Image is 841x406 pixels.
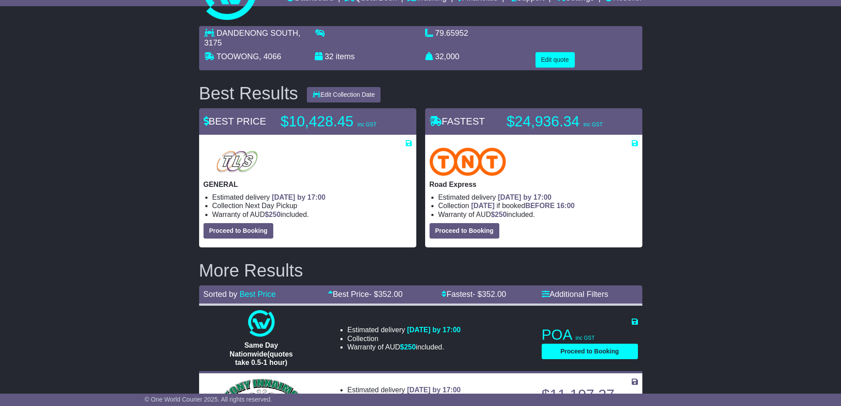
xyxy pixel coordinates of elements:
img: Tony Innaimo Transport: General [223,379,300,405]
li: Estimated delivery [347,326,461,334]
li: Estimated delivery [212,193,412,201]
a: Best Price [240,290,276,299]
span: , 3175 [204,29,301,47]
p: GENERAL [204,180,412,189]
p: $11,197.27 [542,386,638,404]
p: $10,428.45 [281,113,391,130]
span: items [336,52,355,61]
span: $ [491,211,507,218]
a: Fastest- $352.00 [441,290,506,299]
a: Best Price- $352.00 [328,290,403,299]
span: if booked [471,202,574,209]
span: TOOWONG [216,52,259,61]
span: BEFORE [525,202,555,209]
h2: More Results [199,261,642,280]
span: inc GST [358,121,377,128]
span: © One World Courier 2025. All rights reserved. [145,396,272,403]
img: Total Logistic Solutions: GENERAL [204,148,271,176]
p: $24,936.34 [507,113,617,130]
li: Collection [438,201,638,210]
span: 16:00 [557,202,575,209]
button: Proceed to Booking [204,223,273,239]
span: [DATE] [471,202,494,209]
span: [DATE] by 17:00 [498,194,552,201]
a: Additional Filters [542,290,608,299]
span: - $ [369,290,403,299]
img: TNT Domestic: Road Express [430,148,506,176]
span: Next Day Pickup [245,202,297,209]
span: , 4066 [259,52,281,61]
span: [DATE] by 17:00 [407,326,461,334]
span: [DATE] by 17:00 [407,386,461,394]
p: Road Express [430,180,638,189]
li: Warranty of AUD included. [212,210,412,219]
span: 352.00 [378,290,403,299]
span: - $ [472,290,506,299]
li: Warranty of AUD included. [438,210,638,219]
li: Collection [347,334,461,343]
span: inc GST [584,121,603,128]
button: Edit Collection Date [307,87,381,102]
span: 250 [269,211,281,218]
span: 352.00 [482,290,506,299]
span: DANDENONG SOUTH [217,29,298,38]
img: One World Courier: Same Day Nationwide(quotes take 0.5-1 hour) [248,310,275,337]
span: 250 [495,211,507,218]
span: $ [265,211,281,218]
button: Proceed to Booking [430,223,499,239]
span: Sorted by [204,290,238,299]
button: Edit quote [536,52,575,68]
li: Collection [212,201,412,210]
span: inc GST [576,335,595,341]
li: Warranty of AUD included. [347,343,461,351]
li: Estimated delivery [347,386,484,394]
span: [DATE] by 17:00 [272,194,326,201]
span: $ [400,343,416,351]
span: 32 [325,52,334,61]
button: Proceed to Booking [542,344,638,359]
p: POA [542,326,638,344]
span: BEST PRICE [204,116,266,127]
li: Estimated delivery [438,193,638,201]
span: 79.65952 [435,29,468,38]
span: FASTEST [430,116,485,127]
span: 32,000 [435,52,460,61]
span: 250 [404,343,416,351]
span: Same Day Nationwide(quotes take 0.5-1 hour) [230,341,293,366]
div: Best Results [195,83,303,103]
